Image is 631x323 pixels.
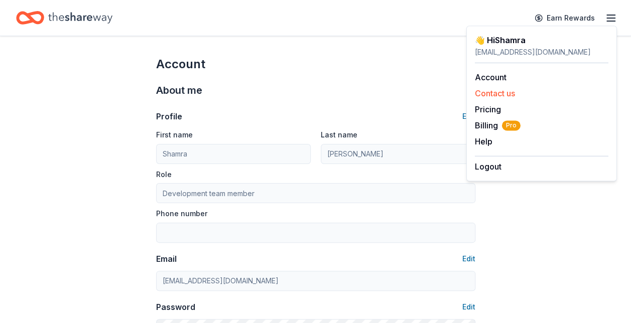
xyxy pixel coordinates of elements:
[529,9,601,27] a: Earn Rewards
[156,301,195,313] div: Password
[156,82,475,98] div: About me
[502,120,521,130] span: Pro
[475,160,501,173] button: Logout
[475,34,608,46] div: 👋 Hi Shamra
[16,6,112,30] a: Home
[156,110,182,122] div: Profile
[156,56,475,72] div: Account
[462,253,475,265] button: Edit
[475,119,521,131] span: Billing
[321,130,357,140] label: Last name
[475,46,608,58] div: [EMAIL_ADDRESS][DOMAIN_NAME]
[475,104,501,114] a: Pricing
[475,119,521,131] button: BillingPro
[156,253,177,265] div: Email
[462,301,475,313] button: Edit
[156,130,193,140] label: First name
[475,87,515,99] button: Contact us
[156,170,172,180] label: Role
[475,135,492,147] button: Help
[462,110,475,122] button: Edit
[156,209,207,219] label: Phone number
[475,72,507,82] a: Account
